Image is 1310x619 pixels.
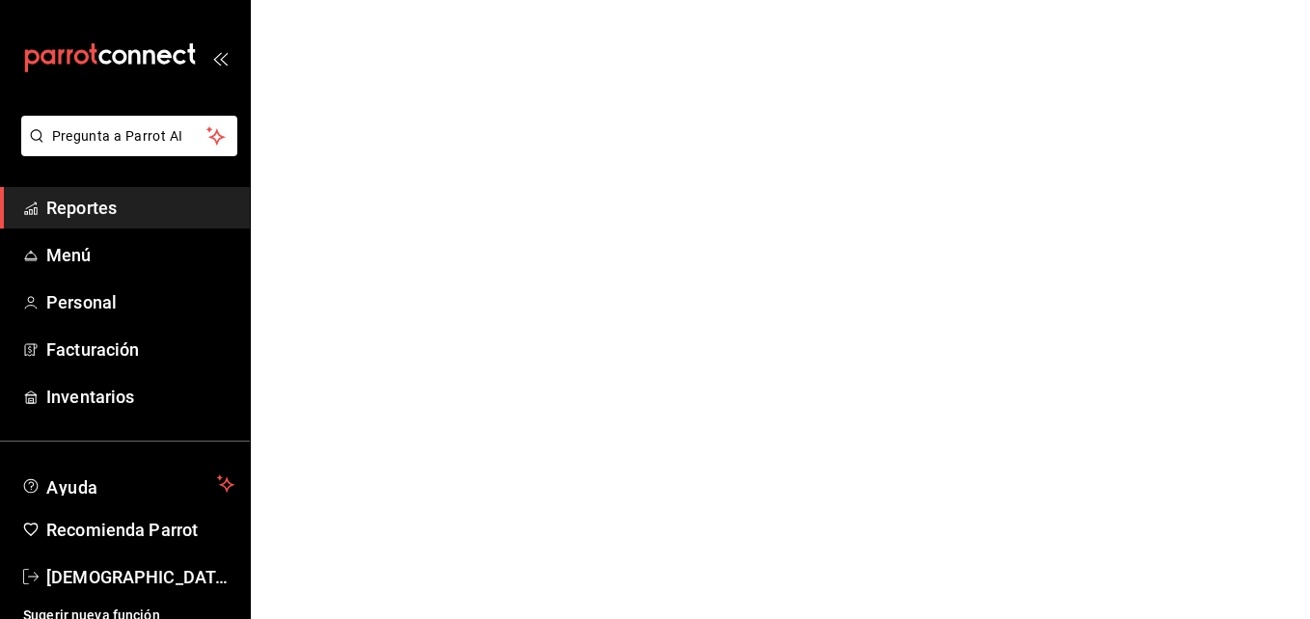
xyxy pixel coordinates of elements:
[52,126,207,147] span: Pregunta a Parrot AI
[46,195,234,221] span: Reportes
[14,140,237,160] a: Pregunta a Parrot AI
[46,384,234,410] span: Inventarios
[212,50,228,66] button: open_drawer_menu
[46,517,234,543] span: Recomienda Parrot
[46,472,209,496] span: Ayuda
[46,336,234,363] span: Facturación
[46,242,234,268] span: Menú
[46,564,234,590] span: [DEMOGRAPHIC_DATA][PERSON_NAME]
[46,289,234,315] span: Personal
[21,116,237,156] button: Pregunta a Parrot AI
